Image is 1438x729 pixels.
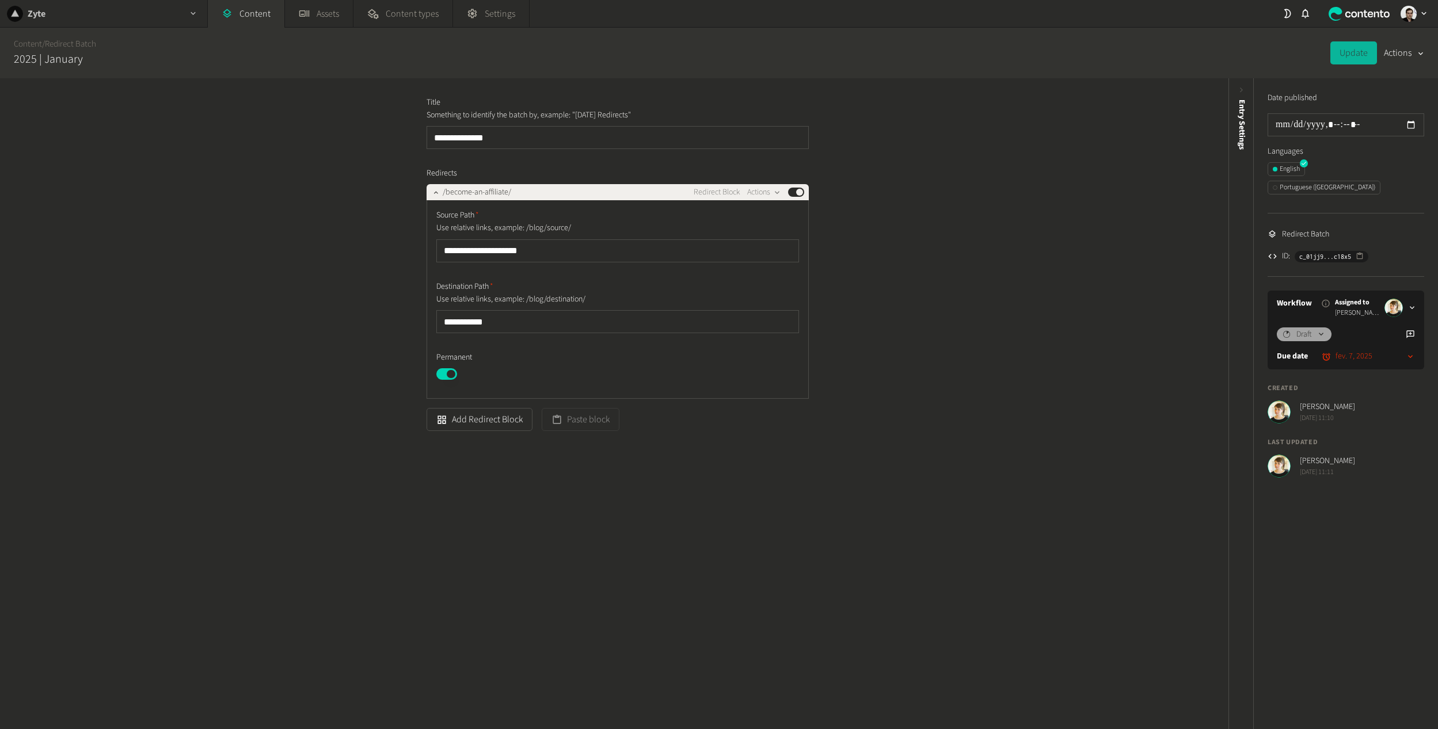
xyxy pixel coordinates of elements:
button: Paste block [542,408,619,431]
span: [PERSON_NAME] [1300,401,1355,413]
img: Linda Giuliano [1268,400,1291,423]
p: Use relative links, example: /blog/source/ [436,222,698,234]
span: Assigned to [1335,297,1380,308]
button: Draft [1277,327,1332,341]
h4: Created [1268,383,1424,394]
time: fev. 7, 2025 [1336,350,1372,362]
h2: 2025 | January [14,51,83,68]
h2: Zyte [28,7,45,21]
button: Update [1330,41,1377,64]
span: Entry Settings [1236,100,1248,150]
span: Content types [386,7,439,21]
span: [PERSON_NAME] [1335,308,1380,318]
a: Workflow [1277,297,1312,310]
span: Title [427,97,440,109]
button: English [1268,162,1305,176]
div: Portuguese ([GEOGRAPHIC_DATA]) [1273,182,1375,193]
button: c_01jj9...c18x5 [1295,251,1368,262]
span: / [42,38,45,50]
span: c_01jj9...c18x5 [1299,251,1351,262]
label: Date published [1268,92,1317,104]
img: Zyte [7,6,23,22]
img: Vinicius Machado [1401,6,1417,22]
span: ID: [1282,250,1290,262]
img: Linda Giuliano [1268,455,1291,478]
label: Due date [1277,350,1308,362]
button: Actions [747,185,781,199]
span: [DATE] 11:10 [1300,413,1355,423]
span: [DATE] 11:11 [1300,467,1355,478]
button: Add Redirect Block [427,408,532,431]
h4: Last updated [1268,437,1424,448]
span: [PERSON_NAME] [1300,455,1355,467]
p: Use relative links, example: /blog/destination/ [436,293,698,306]
span: Source Path [436,209,479,222]
span: Redirect Block [694,186,740,199]
a: Content [14,38,42,50]
span: /become-an-affiliate/ [443,186,511,199]
img: Linda Giuliano [1384,299,1403,317]
button: Actions [1384,41,1424,64]
span: Draft [1296,329,1312,341]
span: Redirect Batch [1282,228,1329,241]
p: Something to identify the batch by, example: "[DATE] Redirects" [427,109,688,121]
div: English [1273,164,1300,174]
a: Redirect Batch [45,38,96,50]
span: Settings [485,7,515,21]
label: Languages [1268,146,1424,158]
span: Redirects [427,167,457,180]
button: Portuguese ([GEOGRAPHIC_DATA]) [1268,181,1380,194]
span: Destination Path [436,281,493,293]
span: Permanent [436,352,472,364]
